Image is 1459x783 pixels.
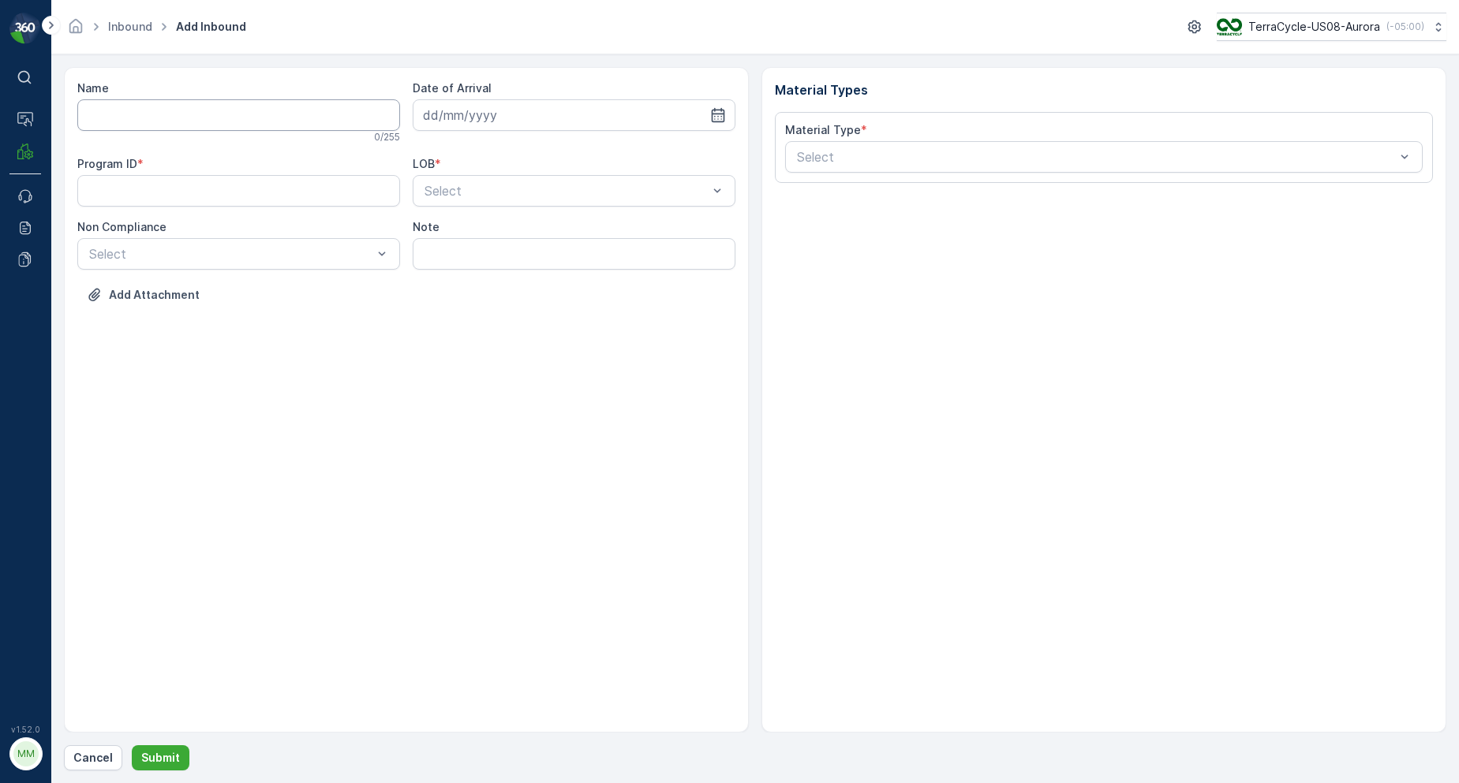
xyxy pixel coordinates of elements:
label: Name [77,81,109,95]
button: Cancel [64,745,122,770]
a: Inbound [108,20,152,33]
p: Select [797,147,1395,166]
a: Homepage [67,24,84,37]
p: 0 / 255 [374,131,400,144]
label: LOB [413,157,435,170]
button: TerraCycle-US08-Aurora(-05:00) [1217,13,1446,41]
p: Add Attachment [109,287,200,303]
span: v 1.52.0 [9,725,41,734]
label: Non Compliance [77,220,166,233]
button: MM [9,737,41,770]
p: Cancel [73,750,113,766]
p: ( -05:00 ) [1386,21,1424,33]
p: Select [425,181,708,200]
button: Upload File [77,282,209,308]
label: Note [413,220,440,233]
label: Date of Arrival [413,81,492,95]
span: Add Inbound [173,19,249,35]
p: TerraCycle-US08-Aurora [1248,19,1380,35]
img: image_ci7OI47.png [1217,18,1242,35]
p: Submit [141,750,180,766]
label: Program ID [77,157,137,170]
label: Material Type [785,123,861,136]
button: Submit [132,745,189,770]
img: logo [9,13,41,44]
div: MM [13,741,39,766]
p: Material Types [775,80,1433,99]
p: Select [89,244,372,263]
input: dd/mm/yyyy [413,99,735,131]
